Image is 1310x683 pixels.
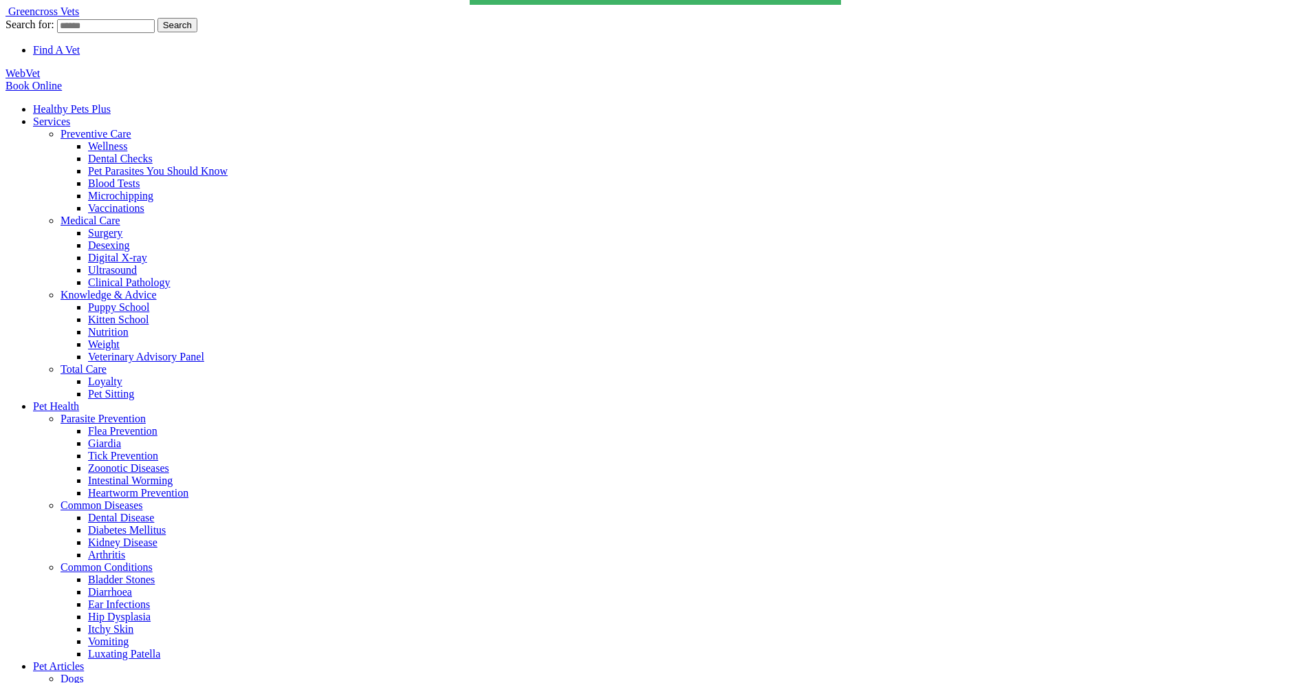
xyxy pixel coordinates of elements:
[57,19,155,33] input: Search for:
[88,277,171,288] a: Clinical Pathology
[88,177,140,189] a: Blood Tests
[88,227,122,239] a: Surgery
[33,660,84,672] a: Pet Articles
[88,165,228,177] a: Pet Parasites You Should Know
[88,611,151,622] a: Hip Dysplasia
[61,128,131,140] a: Preventive Care
[61,499,143,511] a: Common Diseases
[61,215,120,226] a: Medical Care
[88,512,154,523] a: Dental Disease
[88,598,150,610] a: Ear Infections
[88,326,129,338] a: Nutrition
[157,18,197,32] button: Search
[33,116,70,127] a: Services
[33,400,79,412] a: Pet Health
[88,338,120,350] a: Weight
[61,289,157,301] a: Knowledge & Advice
[6,19,54,30] span: Search for:
[88,239,129,251] a: Desexing
[88,437,121,449] a: Giardia
[88,351,204,362] a: Veterinary Advisory Panel
[6,80,62,91] a: Book Online
[88,190,153,202] a: Microchipping
[33,44,80,56] a: Find A Vet
[6,67,40,79] a: WebVet
[88,536,157,548] a: Kidney Disease
[6,6,79,17] a: Greencross Vets
[61,561,153,573] a: Common Conditions
[33,103,111,115] a: Healthy Pets Plus
[88,264,137,276] a: Ultrasound
[88,202,144,214] a: Vaccinations
[88,475,173,486] a: Intestinal Worming
[88,252,147,263] a: Digital X-ray
[88,623,133,635] a: Itchy Skin
[88,388,134,400] a: Pet Sitting
[88,376,122,387] a: Loyalty
[88,450,158,462] a: Tick Prevention
[88,153,153,164] a: Dental Checks
[88,462,169,474] a: Zoonotic Diseases
[88,549,125,561] a: Arthritis
[61,413,146,424] a: Parasite Prevention
[88,586,132,598] a: Diarrhoea
[88,648,160,660] a: Luxating Patella
[88,636,129,647] a: Vomiting
[88,314,149,325] a: Kitten School
[88,487,188,499] a: Heartworm Prevention
[88,140,127,152] a: Wellness
[61,363,107,375] a: Total Care
[88,425,157,437] a: Flea Prevention
[88,524,166,536] a: Diabetes Mellitus
[88,574,155,585] a: Bladder Stones
[88,301,149,313] a: Puppy School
